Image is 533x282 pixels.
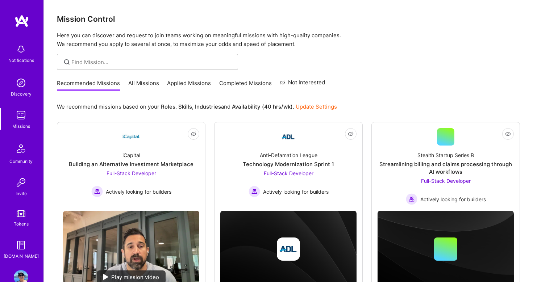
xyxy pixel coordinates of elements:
span: Full-Stack Developer [421,178,471,184]
div: Missions [12,122,30,130]
span: Actively looking for builders [263,188,329,195]
div: Community [9,157,33,165]
div: Tokens [14,220,29,228]
div: Invite [16,190,27,197]
a: Update Settings [296,103,337,110]
img: guide book [14,238,28,252]
div: [DOMAIN_NAME] [4,252,39,260]
b: Roles [161,103,175,110]
a: Completed Missions [219,79,272,91]
img: teamwork [14,108,28,122]
img: logo [14,14,29,28]
div: Notifications [8,56,34,64]
div: Streamlining billing and claims processing through AI workflows [378,160,514,176]
i: icon EyeClosed [191,131,196,137]
a: Not Interested [280,78,325,91]
p: We recommend missions based on your , , and . [57,103,337,110]
a: Applied Missions [167,79,211,91]
img: Actively looking for builders [406,193,417,205]
img: Company logo [277,237,300,261]
b: Industries [195,103,221,110]
span: Actively looking for builders [106,188,171,195]
img: discovery [14,76,28,90]
div: Building an Alternative Investment Marketplace [69,160,193,168]
div: iCapital [122,151,140,159]
div: Technology Modernization Sprint 1 [243,160,334,168]
p: Here you can discover and request to join teams working on meaningful missions with high-quality ... [57,31,520,49]
img: bell [14,42,28,56]
a: Company LogoiCapitalBuilding an Alternative Investment MarketplaceFull-Stack Developer Actively l... [63,128,199,205]
img: Company Logo [122,128,140,146]
span: Full-Stack Developer [107,170,156,176]
span: Actively looking for builders [420,195,486,203]
b: Availability (40 hrs/wk) [232,103,293,110]
img: Actively looking for builders [249,186,260,197]
a: Company LogoAnti-Defamation LeagueTechnology Modernization Sprint 1Full-Stack Developer Actively ... [220,128,357,205]
div: Discovery [11,90,32,98]
i: icon EyeClosed [348,131,354,137]
a: Stealth Startup Series BStreamlining billing and claims processing through AI workflowsFull-Stack... [378,128,514,205]
img: Community [12,140,30,157]
img: tokens [17,210,25,217]
div: Stealth Startup Series B [417,151,474,159]
img: play [103,274,108,280]
h3: Mission Control [57,14,520,24]
img: Invite [14,175,28,190]
a: Recommended Missions [57,79,120,91]
a: All Missions [128,79,159,91]
div: Anti-Defamation League [260,151,317,159]
span: Full-Stack Developer [264,170,313,176]
b: Skills [178,103,192,110]
img: Actively looking for builders [91,186,103,197]
i: icon SearchGrey [63,58,71,66]
input: Find Mission... [71,58,233,66]
img: Company Logo [280,128,297,146]
i: icon EyeClosed [505,131,511,137]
